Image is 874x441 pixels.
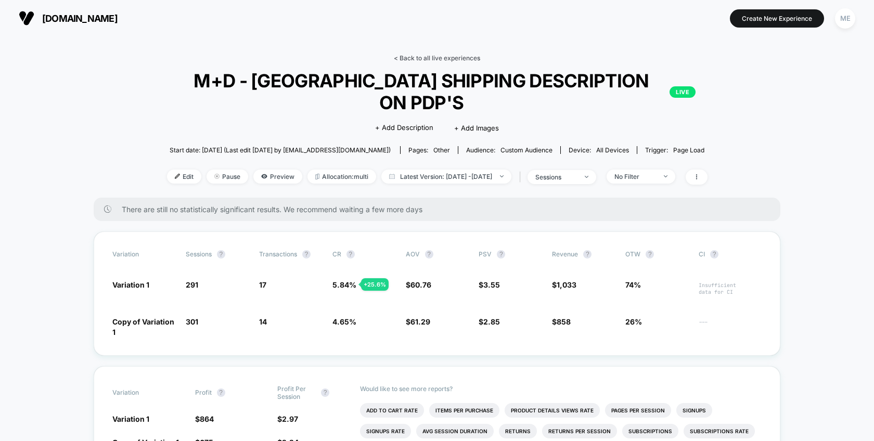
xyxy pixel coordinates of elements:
span: Variation [112,250,170,258]
span: 2.97 [282,414,298,423]
span: Sessions [186,250,212,258]
span: --- [699,319,762,337]
li: Returns Per Session [542,424,617,438]
span: Latest Version: [DATE] - [DATE] [381,170,511,184]
span: 3.55 [483,280,500,289]
span: 858 [557,317,571,326]
button: [DOMAIN_NAME] [16,10,121,27]
div: + 25.6 % [361,278,389,291]
span: Transactions [259,250,297,258]
span: + Add Description [375,123,433,133]
span: CI [699,250,756,258]
button: ? [321,388,329,397]
button: ? [710,250,718,258]
div: No Filter [614,173,656,180]
span: Page Load [673,146,704,154]
p: LIVE [670,86,696,98]
li: Signups [676,403,712,418]
img: end [500,175,504,177]
span: 864 [200,414,214,423]
span: There are still no statistically significant results. We recommend waiting a few more days [122,205,760,214]
span: [DOMAIN_NAME] [42,13,118,24]
button: ? [217,250,225,258]
span: 2.85 [483,317,500,326]
span: 17 [259,280,266,289]
li: Product Details Views Rate [505,403,600,418]
span: Allocation: multi [307,170,376,184]
span: Copy of Variation 1 [112,317,174,336]
li: Signups Rate [360,424,411,438]
span: Revenue [552,250,578,258]
span: Preview [253,170,302,184]
span: 5.84 % [332,280,356,289]
span: $ [479,317,500,326]
img: end [585,176,588,178]
span: 1,033 [557,280,576,289]
span: $ [406,280,431,289]
span: Device: [560,146,637,154]
button: ? [646,250,654,258]
li: Subscriptions Rate [684,424,755,438]
button: ? [425,250,433,258]
span: other [433,146,450,154]
span: 301 [186,317,198,326]
span: Profit Per Session [277,385,316,400]
span: $ [195,414,214,423]
button: Create New Experience [730,9,824,28]
span: $ [406,317,430,326]
span: Custom Audience [500,146,552,154]
button: ME [832,8,858,29]
span: M+D - [GEOGRAPHIC_DATA] SHIPPING DESCRIPTION ON PDP'S [178,70,696,113]
span: Variation 1 [112,414,149,423]
span: 14 [259,317,267,326]
div: ME [835,8,855,29]
span: OTW [625,250,683,258]
span: $ [552,280,576,289]
button: ? [346,250,355,258]
a: < Back to all live experiences [394,54,480,62]
button: ? [583,250,592,258]
span: 60.76 [410,280,431,289]
li: Items Per Purchase [429,403,499,418]
img: edit [175,174,180,179]
span: $ [552,317,571,326]
span: Edit [167,170,201,184]
span: | [517,170,528,185]
span: Variation [112,385,170,400]
span: PSV [479,250,492,258]
p: Would like to see more reports? [360,385,762,393]
span: Profit [195,388,212,396]
img: end [664,175,667,177]
span: all devices [596,146,629,154]
li: Add To Cart Rate [360,403,424,418]
button: ? [302,250,311,258]
div: sessions [535,173,577,181]
div: Pages: [408,146,450,154]
span: AOV [406,250,420,258]
div: Audience: [466,146,552,154]
span: + Add Images [454,124,499,132]
li: Avg Session Duration [416,424,494,438]
div: Trigger: [645,146,704,154]
span: 291 [186,280,198,289]
img: Visually logo [19,10,34,26]
button: ? [497,250,505,258]
span: $ [277,414,298,423]
button: ? [217,388,225,397]
img: rebalance [315,174,319,179]
span: 74% [625,280,641,289]
span: Pause [207,170,248,184]
span: Variation 1 [112,280,149,289]
img: calendar [389,174,395,179]
li: Pages Per Session [605,403,671,418]
li: Returns [499,424,537,438]
span: CR [332,250,341,258]
span: Start date: [DATE] (Last edit [DATE] by [EMAIL_ADDRESS][DOMAIN_NAME]) [170,146,391,154]
span: Insufficient data for CI [699,282,762,295]
span: 26% [625,317,642,326]
span: 61.29 [410,317,430,326]
li: Subscriptions [622,424,678,438]
span: 4.65 % [332,317,356,326]
img: end [214,174,220,179]
span: $ [479,280,500,289]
